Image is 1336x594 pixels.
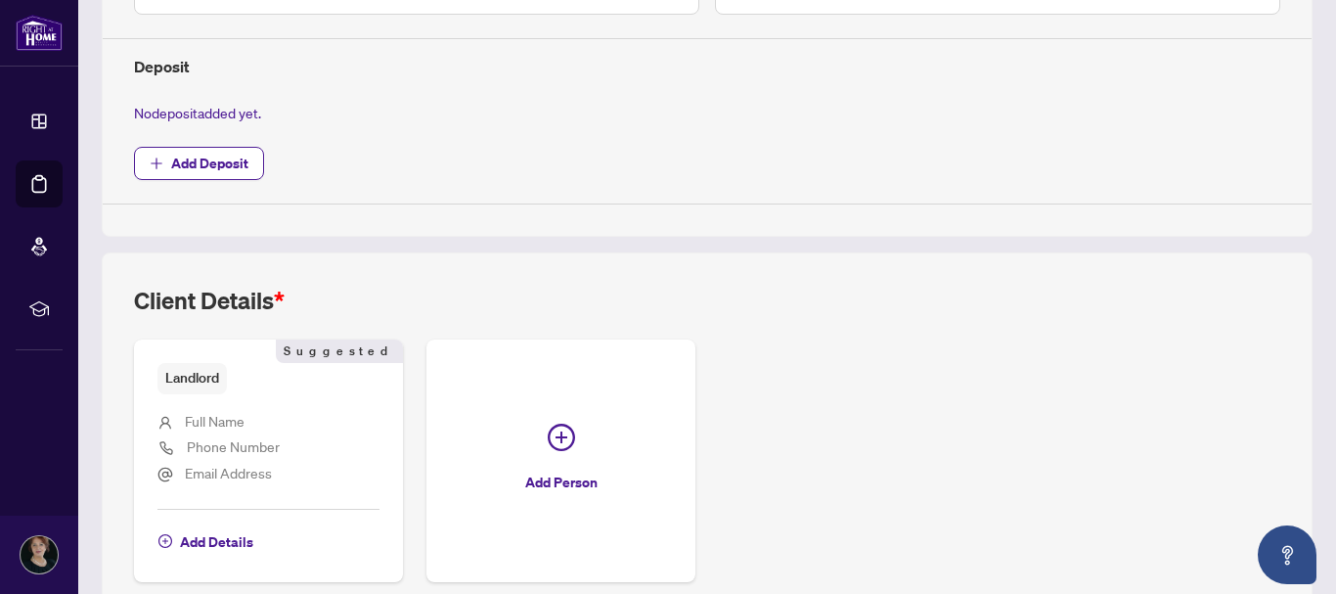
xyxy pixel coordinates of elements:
[171,148,248,179] span: Add Deposit
[134,285,285,316] h2: Client Details
[134,55,1280,78] h4: Deposit
[187,437,280,455] span: Phone Number
[426,340,695,581] button: Add Person
[157,363,227,393] span: Landlord
[180,526,253,558] span: Add Details
[134,104,261,121] span: No deposit added yet.
[276,340,403,363] span: Suggested
[150,157,163,170] span: plus
[21,536,58,573] img: Profile Icon
[134,147,264,180] button: Add Deposit
[157,525,254,559] button: Add Details
[1258,525,1316,584] button: Open asap
[158,534,172,548] span: plus-circle
[185,412,245,430] span: Full Name
[185,464,272,481] span: Email Address
[525,467,598,498] span: Add Person
[16,15,63,51] img: logo
[548,424,575,451] span: plus-circle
